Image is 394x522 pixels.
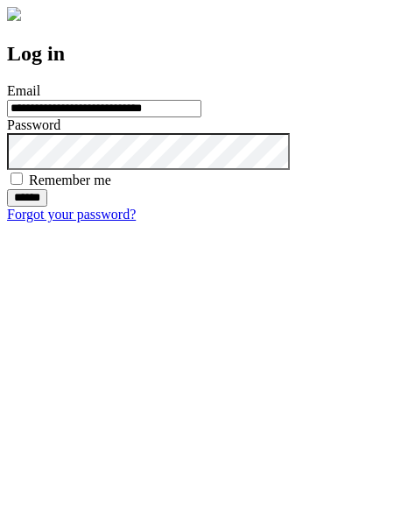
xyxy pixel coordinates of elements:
[7,207,136,222] a: Forgot your password?
[7,7,21,21] img: logo-4e3dc11c47720685a147b03b5a06dd966a58ff35d612b21f08c02c0306f2b779.png
[7,42,387,66] h2: Log in
[7,117,60,132] label: Password
[7,83,40,98] label: Email
[29,173,111,187] label: Remember me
